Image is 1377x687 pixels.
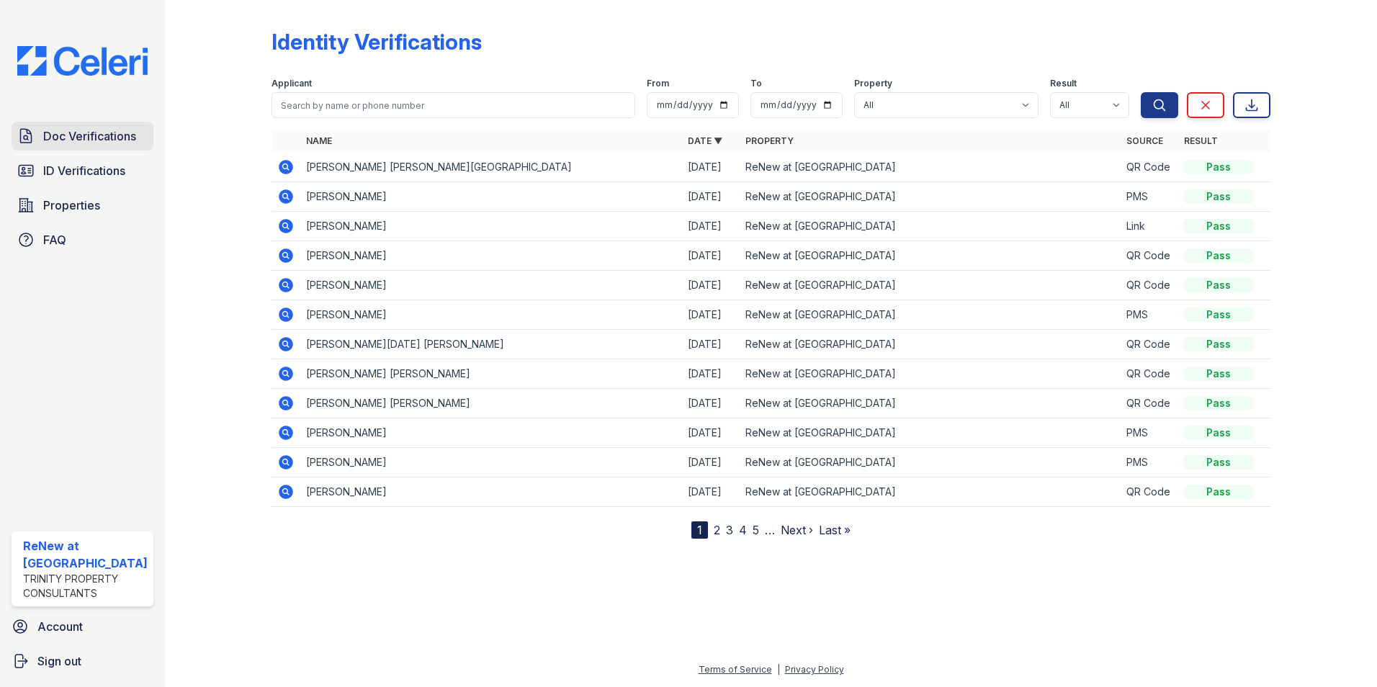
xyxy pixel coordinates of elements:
td: [DATE] [682,300,740,330]
div: 1 [691,521,708,539]
span: … [765,521,775,539]
label: Property [854,78,892,89]
img: CE_Logo_Blue-a8612792a0a2168367f1c8372b55b34899dd931a85d93a1a3d3e32e68fde9ad4.png [6,46,159,76]
td: ReNew at [GEOGRAPHIC_DATA] [740,359,1121,389]
td: [PERSON_NAME] [PERSON_NAME][GEOGRAPHIC_DATA] [300,153,682,182]
a: Terms of Service [699,664,772,675]
td: [DATE] [682,182,740,212]
div: Identity Verifications [272,29,482,55]
td: ReNew at [GEOGRAPHIC_DATA] [740,389,1121,418]
span: ID Verifications [43,162,125,179]
div: Pass [1184,248,1253,263]
a: ID Verifications [12,156,153,185]
td: ReNew at [GEOGRAPHIC_DATA] [740,271,1121,300]
div: Pass [1184,219,1253,233]
td: [DATE] [682,477,740,507]
td: ReNew at [GEOGRAPHIC_DATA] [740,477,1121,507]
td: ReNew at [GEOGRAPHIC_DATA] [740,182,1121,212]
td: [DATE] [682,448,740,477]
label: From [647,78,669,89]
td: [DATE] [682,389,740,418]
a: Last » [819,523,851,537]
td: ReNew at [GEOGRAPHIC_DATA] [740,241,1121,271]
td: [PERSON_NAME] [300,477,682,507]
td: ReNew at [GEOGRAPHIC_DATA] [740,300,1121,330]
input: Search by name or phone number [272,92,636,118]
td: ReNew at [GEOGRAPHIC_DATA] [740,448,1121,477]
div: Pass [1184,160,1253,174]
a: Name [306,135,332,146]
a: Property [745,135,794,146]
td: [DATE] [682,241,740,271]
div: ReNew at [GEOGRAPHIC_DATA] [23,537,148,572]
a: 5 [753,523,759,537]
div: | [777,664,780,675]
div: Pass [1184,455,1253,470]
td: [DATE] [682,153,740,182]
td: [PERSON_NAME] [300,300,682,330]
td: [DATE] [682,418,740,448]
a: 2 [714,523,720,537]
td: [PERSON_NAME] [300,271,682,300]
div: Pass [1184,307,1253,322]
span: Account [37,618,83,635]
span: Properties [43,197,100,214]
a: 3 [726,523,733,537]
td: PMS [1121,300,1178,330]
td: [DATE] [682,359,740,389]
div: Pass [1184,189,1253,204]
div: Pass [1184,396,1253,410]
td: QR Code [1121,241,1178,271]
a: Next › [781,523,813,537]
td: [PERSON_NAME][DATE] [PERSON_NAME] [300,330,682,359]
a: Doc Verifications [12,122,153,151]
a: Properties [12,191,153,220]
td: [PERSON_NAME] [300,418,682,448]
div: Pass [1184,278,1253,292]
label: Result [1050,78,1077,89]
div: Trinity Property Consultants [23,572,148,601]
td: Link [1121,212,1178,241]
td: PMS [1121,448,1178,477]
a: Date ▼ [688,135,722,146]
td: QR Code [1121,330,1178,359]
td: QR Code [1121,389,1178,418]
td: [PERSON_NAME] [300,241,682,271]
td: [DATE] [682,271,740,300]
td: QR Code [1121,271,1178,300]
td: [PERSON_NAME] [300,448,682,477]
td: [DATE] [682,330,740,359]
a: FAQ [12,225,153,254]
td: QR Code [1121,153,1178,182]
div: Pass [1184,367,1253,381]
td: QR Code [1121,477,1178,507]
td: QR Code [1121,359,1178,389]
a: Sign out [6,647,159,675]
td: ReNew at [GEOGRAPHIC_DATA] [740,153,1121,182]
td: [DATE] [682,212,740,241]
label: Applicant [272,78,312,89]
a: Account [6,612,159,641]
label: To [750,78,762,89]
td: PMS [1121,182,1178,212]
a: Privacy Policy [785,664,844,675]
a: Result [1184,135,1218,146]
span: Doc Verifications [43,127,136,145]
td: ReNew at [GEOGRAPHIC_DATA] [740,330,1121,359]
td: PMS [1121,418,1178,448]
td: [PERSON_NAME] [PERSON_NAME] [300,359,682,389]
span: FAQ [43,231,66,248]
a: Source [1126,135,1163,146]
td: [PERSON_NAME] [300,182,682,212]
div: Pass [1184,426,1253,440]
span: Sign out [37,652,81,670]
td: ReNew at [GEOGRAPHIC_DATA] [740,418,1121,448]
div: Pass [1184,485,1253,499]
a: 4 [739,523,747,537]
td: [PERSON_NAME] [PERSON_NAME] [300,389,682,418]
td: [PERSON_NAME] [300,212,682,241]
td: ReNew at [GEOGRAPHIC_DATA] [740,212,1121,241]
div: Pass [1184,337,1253,351]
